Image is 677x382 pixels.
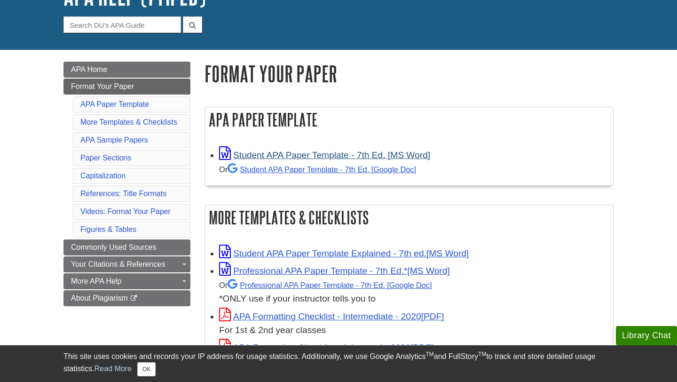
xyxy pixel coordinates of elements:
[63,79,190,95] a: Format Your Paper
[63,290,190,306] a: About Plagiarism
[63,62,190,306] div: Guide Page Menu
[71,243,156,251] span: Commonly Used Sources
[130,295,138,302] i: This link opens in a new window
[80,136,148,144] a: APA Sample Papers
[616,326,677,345] button: Library Chat
[71,277,121,285] span: More APA Help
[425,351,433,358] sup: TM
[219,324,608,337] div: For 1st & 2nd year classes
[94,365,132,373] a: Read More
[63,16,181,33] input: Search DU's APA Guide
[205,205,613,230] h2: More Templates & Checklists
[80,172,126,180] a: Capitalization
[205,62,614,86] h1: Format Your Paper
[219,150,430,160] a: Link opens in new window
[205,107,613,132] h2: APA Paper Template
[80,190,166,198] a: References: Title Formats
[228,165,416,174] a: Student APA Paper Template - 7th Ed. [Google Doc]
[63,273,190,289] a: More APA Help
[80,118,177,126] a: More Templates & Checklists
[71,294,128,302] span: About Plagiarism
[71,82,134,90] span: Format Your Paper
[63,256,190,272] a: Your Citations & References
[63,62,190,78] a: APA Home
[219,342,433,352] a: Link opens in new window
[219,165,416,174] small: Or
[228,281,432,289] a: Professional APA Paper Template - 7th Ed.
[219,311,444,321] a: Link opens in new window
[80,207,171,215] a: Videos: Format Your Paper
[219,281,432,289] small: Or
[219,266,450,276] a: Link opens in new window
[219,278,608,306] div: *ONLY use if your instructor tells you to
[71,65,107,73] span: APA Home
[80,100,149,108] a: APA Paper Template
[219,248,469,258] a: Link opens in new window
[137,362,156,376] button: Close
[80,154,132,162] a: Paper Sections
[63,351,614,376] div: This site uses cookies and records your IP address for usage statistics. Additionally, we use Goo...
[80,225,136,233] a: Figures & Tables
[63,239,190,255] a: Commonly Used Sources
[478,351,486,358] sup: TM
[71,260,165,268] span: Your Citations & References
